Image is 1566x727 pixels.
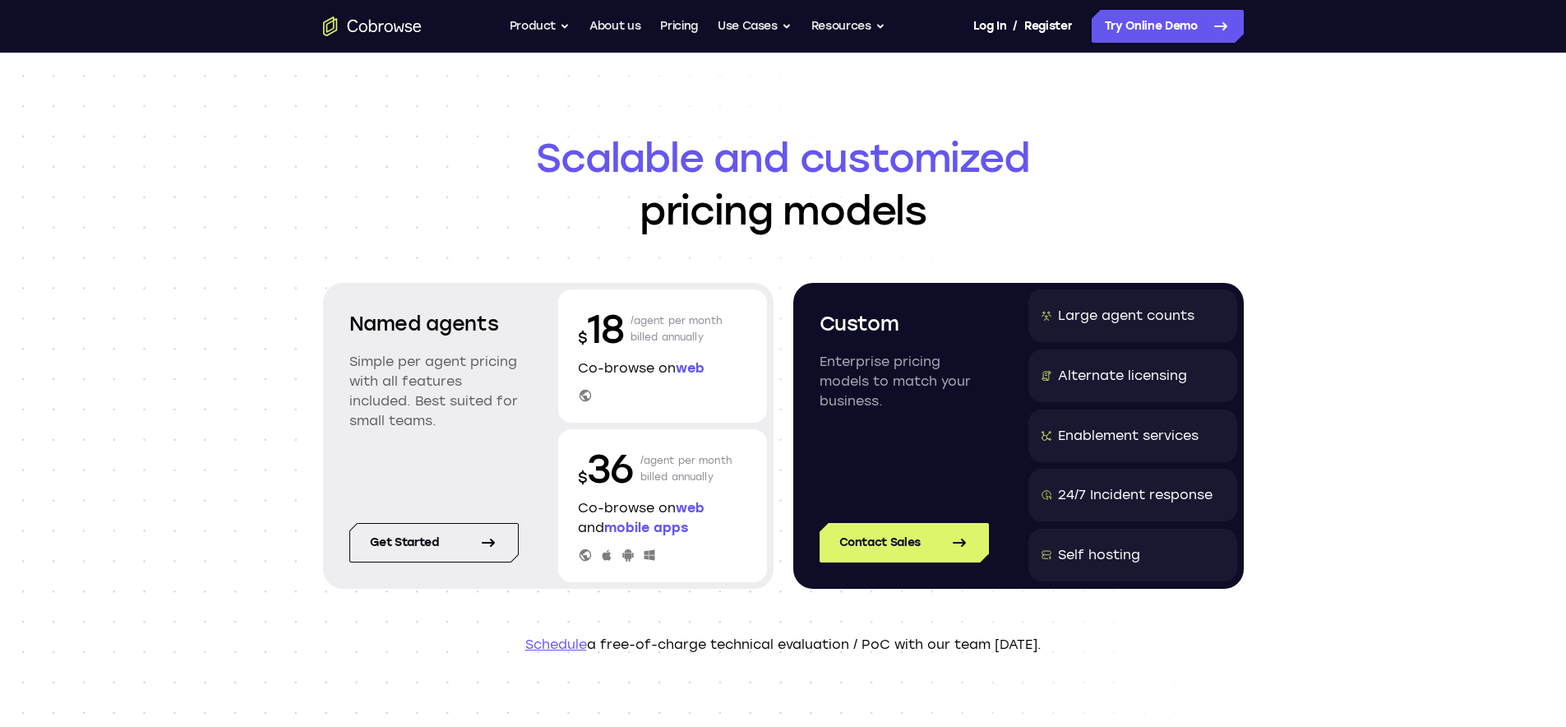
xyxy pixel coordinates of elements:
span: $ [578,469,588,487]
p: /agent per month billed annually [631,303,723,355]
span: web [676,360,704,376]
p: /agent per month billed annually [640,442,732,495]
p: 18 [578,303,624,355]
p: 36 [578,442,634,495]
a: Go to the home page [323,16,422,36]
p: Simple per agent pricing with all features included. Best suited for small teams. [349,352,519,431]
div: Self hosting [1058,545,1140,565]
p: Enterprise pricing models to match your business. [820,352,989,411]
a: About us [589,10,640,43]
button: Resources [811,10,885,43]
h1: pricing models [323,132,1244,237]
a: Get started [349,523,519,563]
a: Register [1024,10,1072,43]
div: Enablement services [1058,426,1199,446]
a: Try Online Demo [1092,10,1244,43]
div: Alternate licensing [1058,366,1187,386]
p: Co-browse on and [578,498,747,538]
a: Pricing [660,10,698,43]
span: $ [578,329,588,347]
a: Schedule [525,637,587,652]
span: / [1013,16,1018,36]
h2: Custom [820,309,989,339]
a: Contact Sales [820,523,989,563]
a: Log In [973,10,1006,43]
span: web [676,500,704,516]
div: Large agent counts [1058,306,1194,326]
h2: Named agents [349,309,519,339]
span: mobile apps [604,520,688,535]
span: Scalable and customized [323,132,1244,184]
p: a free-of-charge technical evaluation / PoC with our team [DATE]. [323,635,1244,655]
p: Co-browse on [578,359,747,378]
button: Use Cases [718,10,792,43]
div: 24/7 Incident response [1058,485,1213,505]
button: Product [510,10,571,43]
